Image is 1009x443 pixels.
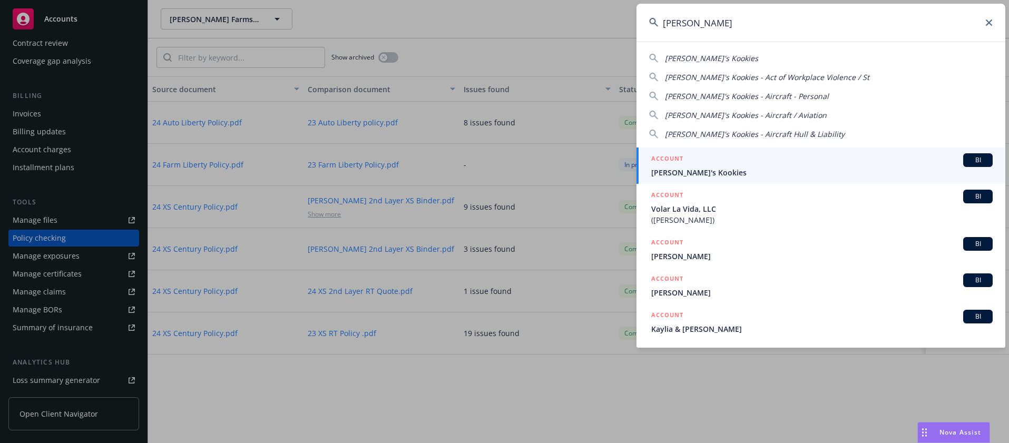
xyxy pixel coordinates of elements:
span: [PERSON_NAME] [651,251,993,262]
span: Kaylia & [PERSON_NAME] [651,323,993,334]
h5: ACCOUNT [651,153,683,166]
h5: ACCOUNT [651,237,683,250]
span: BI [967,155,988,165]
span: BI [967,275,988,285]
a: POLICY [636,340,1005,386]
h5: ACCOUNT [651,310,683,322]
span: [PERSON_NAME]'s Kookies [665,53,758,63]
h5: ACCOUNT [651,273,683,286]
h5: POLICY [651,346,675,357]
a: ACCOUNTBIVolar La Vida, LLC([PERSON_NAME]) [636,184,1005,231]
span: Nova Assist [939,428,981,437]
input: Search... [636,4,1005,42]
span: BI [967,192,988,201]
span: ([PERSON_NAME]) [651,214,993,225]
div: Drag to move [918,422,931,442]
span: [PERSON_NAME]'s Kookies - Aircraft - Personal [665,91,829,101]
span: BI [967,312,988,321]
a: ACCOUNTBI[PERSON_NAME] [636,231,1005,268]
a: ACCOUNTBI[PERSON_NAME]'s Kookies [636,147,1005,184]
span: BI [967,239,988,249]
span: [PERSON_NAME] [651,287,993,298]
span: [PERSON_NAME]'s Kookies - Aircraft / Aviation [665,110,827,120]
span: [PERSON_NAME]'s Kookies - Act of Workplace Violence / St [665,72,869,82]
span: Volar La Vida, LLC [651,203,993,214]
a: ACCOUNTBI[PERSON_NAME] [636,268,1005,304]
button: Nova Assist [917,422,990,443]
span: [PERSON_NAME]'s Kookies - Aircraft Hull & Liability [665,129,845,139]
a: ACCOUNTBIKaylia & [PERSON_NAME] [636,304,1005,340]
h5: ACCOUNT [651,190,683,202]
span: [PERSON_NAME]'s Kookies [651,167,993,178]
